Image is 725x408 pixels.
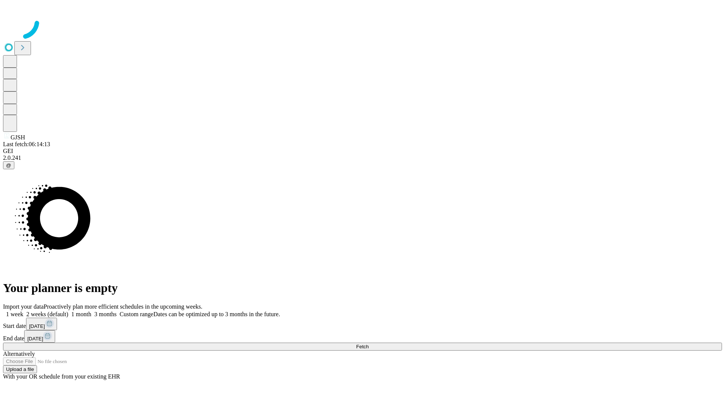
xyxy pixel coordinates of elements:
[3,373,120,380] span: With your OR schedule from your existing EHR
[11,134,25,141] span: GJSH
[3,351,35,357] span: Alternatively
[24,330,55,343] button: [DATE]
[120,311,153,317] span: Custom range
[3,141,50,147] span: Last fetch: 06:14:13
[356,344,369,349] span: Fetch
[6,162,11,168] span: @
[3,303,44,310] span: Import your data
[3,155,722,161] div: 2.0.241
[71,311,91,317] span: 1 month
[26,311,68,317] span: 2 weeks (default)
[3,281,722,295] h1: Your planner is empty
[6,311,23,317] span: 1 week
[3,365,37,373] button: Upload a file
[29,323,45,329] span: [DATE]
[26,318,57,330] button: [DATE]
[3,148,722,155] div: GEI
[94,311,117,317] span: 3 months
[44,303,202,310] span: Proactively plan more efficient schedules in the upcoming weeks.
[3,330,722,343] div: End date
[153,311,280,317] span: Dates can be optimized up to 3 months in the future.
[3,318,722,330] div: Start date
[27,336,43,342] span: [DATE]
[3,161,14,169] button: @
[3,343,722,351] button: Fetch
